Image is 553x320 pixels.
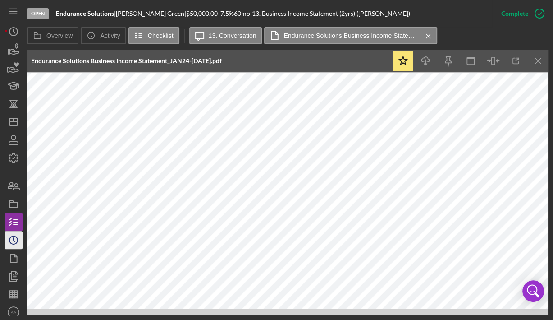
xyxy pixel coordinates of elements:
[11,310,17,315] text: AA
[100,32,120,39] label: Activity
[56,10,116,17] div: |
[27,8,49,19] div: Open
[264,27,437,44] button: Endurance Solutions Business Income Statement_JAN24-[DATE].pdf
[189,27,262,44] button: 13. Conversation
[148,32,174,39] label: Checklist
[522,280,544,302] div: Open Intercom Messenger
[46,32,73,39] label: Overview
[234,10,250,17] div: 60 mo
[56,9,114,17] b: Endurance Solutions
[186,10,220,17] div: $50,000.00
[128,27,179,44] button: Checklist
[283,32,419,39] label: Endurance Solutions Business Income Statement_JAN24-[DATE].pdf
[501,5,528,23] div: Complete
[492,5,548,23] button: Complete
[31,57,222,65] div: Endurance Solutions Business Income Statement_JAN24-[DATE].pdf
[220,10,234,17] div: 7.5 %
[81,27,126,44] button: Activity
[116,10,186,17] div: [PERSON_NAME] Green |
[209,32,256,39] label: 13. Conversation
[27,27,78,44] button: Overview
[250,10,410,17] div: | 13. Business Income Statement (2yrs) ([PERSON_NAME])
